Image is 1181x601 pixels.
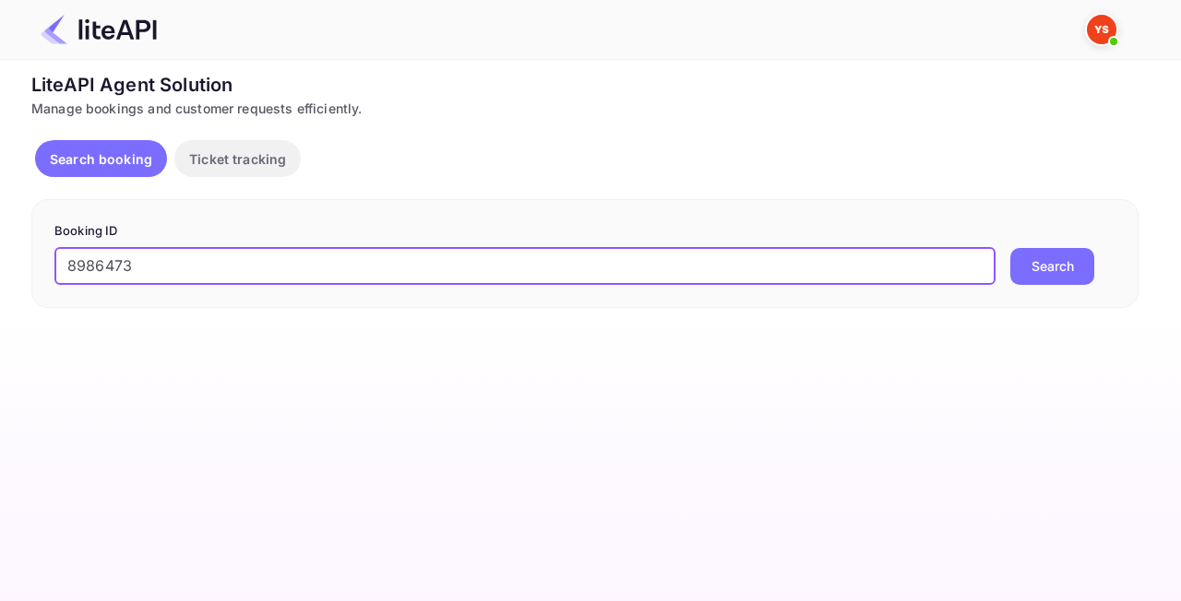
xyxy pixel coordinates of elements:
[41,15,157,44] img: LiteAPI Logo
[50,149,152,169] p: Search booking
[54,222,1115,241] p: Booking ID
[31,71,1139,99] div: LiteAPI Agent Solution
[189,149,286,169] p: Ticket tracking
[54,248,996,285] input: Enter Booking ID (e.g., 63782194)
[31,99,1139,118] div: Manage bookings and customer requests efficiently.
[1087,15,1116,44] img: Yandex Support
[1010,248,1094,285] button: Search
